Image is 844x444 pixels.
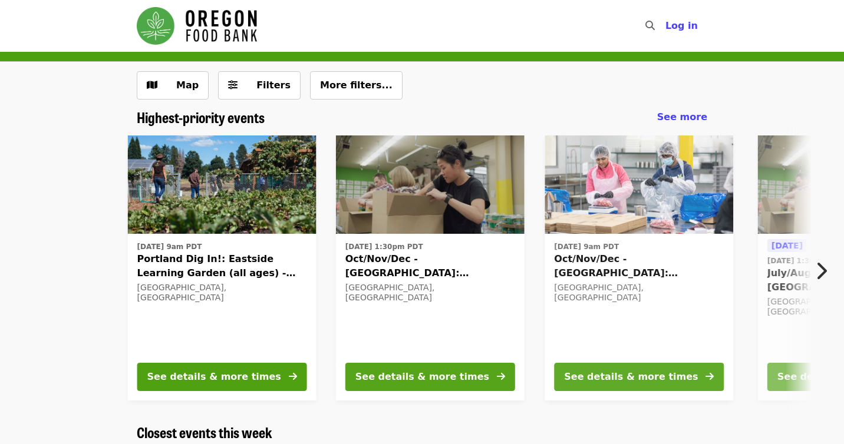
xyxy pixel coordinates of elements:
span: More filters... [320,79,393,91]
a: See details for "Portland Dig In!: Eastside Learning Garden (all ages) - Aug/Sept/Oct" [128,135,316,400]
i: arrow-right icon [289,371,297,382]
button: See details & more times [345,363,515,391]
img: Portland Dig In!: Eastside Learning Garden (all ages) - Aug/Sept/Oct organized by Oregon Food Bank [128,135,316,234]
a: See details for "Oct/Nov/Dec - Beaverton: Repack/Sort (age 10+)" [545,135,733,400]
span: Filters [256,79,291,91]
i: map icon [147,79,157,91]
div: Highest-priority events [127,109,717,126]
span: Oct/Nov/Dec - [GEOGRAPHIC_DATA]: Repack/Sort (age [DEMOGRAPHIC_DATA]+) [554,252,724,280]
a: Closest events this week [137,424,272,441]
time: [DATE] 1:30pm PDT [345,241,423,252]
img: Oct/Nov/Dec - Beaverton: Repack/Sort (age 10+) organized by Oregon Food Bank [545,135,733,234]
span: Log in [665,20,698,31]
time: [DATE] 9am PDT [554,241,619,252]
button: Filters (0 selected) [218,71,301,100]
button: See details & more times [554,363,724,391]
img: Oregon Food Bank - Home [137,7,257,45]
span: See more [657,111,707,122]
div: See details & more times [355,370,489,384]
time: [DATE] 9am PDT [137,241,202,252]
span: [DATE] [772,241,803,250]
div: [GEOGRAPHIC_DATA], [GEOGRAPHIC_DATA] [554,283,724,303]
span: Closest events this week [137,422,272,442]
input: Search [662,12,671,40]
button: More filters... [310,71,403,100]
div: See details & more times [147,370,281,384]
i: chevron-right icon [815,260,827,282]
i: arrow-right icon [497,371,505,382]
span: Portland Dig In!: Eastside Learning Garden (all ages) - Aug/Sept/Oct [137,252,307,280]
span: Oct/Nov/Dec - [GEOGRAPHIC_DATA]: Repack/Sort (age [DEMOGRAPHIC_DATA]+) [345,252,515,280]
div: See details & more times [564,370,698,384]
a: See more [657,110,707,124]
i: sliders-h icon [228,79,238,91]
span: Map [176,79,199,91]
img: Oct/Nov/Dec - Portland: Repack/Sort (age 8+) organized by Oregon Food Bank [336,135,525,234]
div: Closest events this week [127,424,717,441]
button: Next item [805,254,844,287]
i: search icon [645,20,655,31]
span: Highest-priority events [137,107,265,127]
a: Highest-priority events [137,109,265,126]
i: arrow-right icon [705,371,714,382]
div: [GEOGRAPHIC_DATA], [GEOGRAPHIC_DATA] [137,283,307,303]
a: See details for "Oct/Nov/Dec - Portland: Repack/Sort (age 8+)" [336,135,525,400]
div: [GEOGRAPHIC_DATA], [GEOGRAPHIC_DATA] [345,283,515,303]
button: See details & more times [137,363,307,391]
button: Show map view [137,71,209,100]
button: Log in [656,14,707,38]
